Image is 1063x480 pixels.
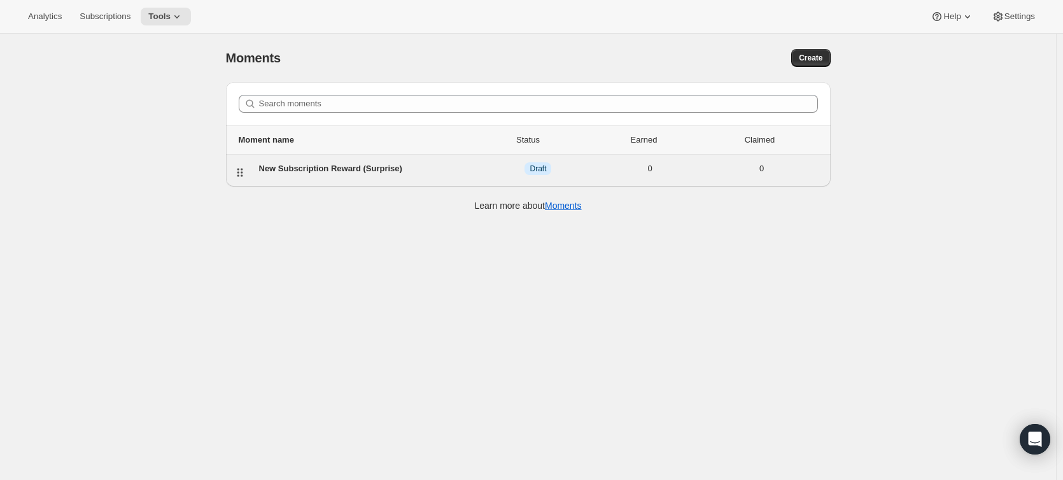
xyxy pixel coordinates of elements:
button: Subscriptions [72,8,138,25]
div: Earned [586,134,702,146]
span: Tools [148,11,171,22]
div: Status [470,134,586,146]
div: Open Intercom Messenger [1020,424,1050,455]
span: Create [799,53,822,63]
div: 0 [706,162,818,175]
button: Settings [984,8,1043,25]
div: 0 [594,162,706,175]
input: Search moments [259,95,818,113]
span: Help [943,11,961,22]
a: Moments [545,201,582,211]
p: Learn more about [474,199,581,212]
span: Subscriptions [80,11,130,22]
div: Claimed [702,134,818,146]
button: Analytics [20,8,69,25]
span: Moments [226,51,281,65]
span: Analytics [28,11,62,22]
span: Settings [1004,11,1035,22]
button: Create [791,49,830,67]
div: Moment name [239,134,470,146]
span: Draft [530,164,546,174]
div: New Subscription Reward (Surprise) [259,162,482,175]
button: Tools [141,8,191,25]
button: Help [923,8,981,25]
